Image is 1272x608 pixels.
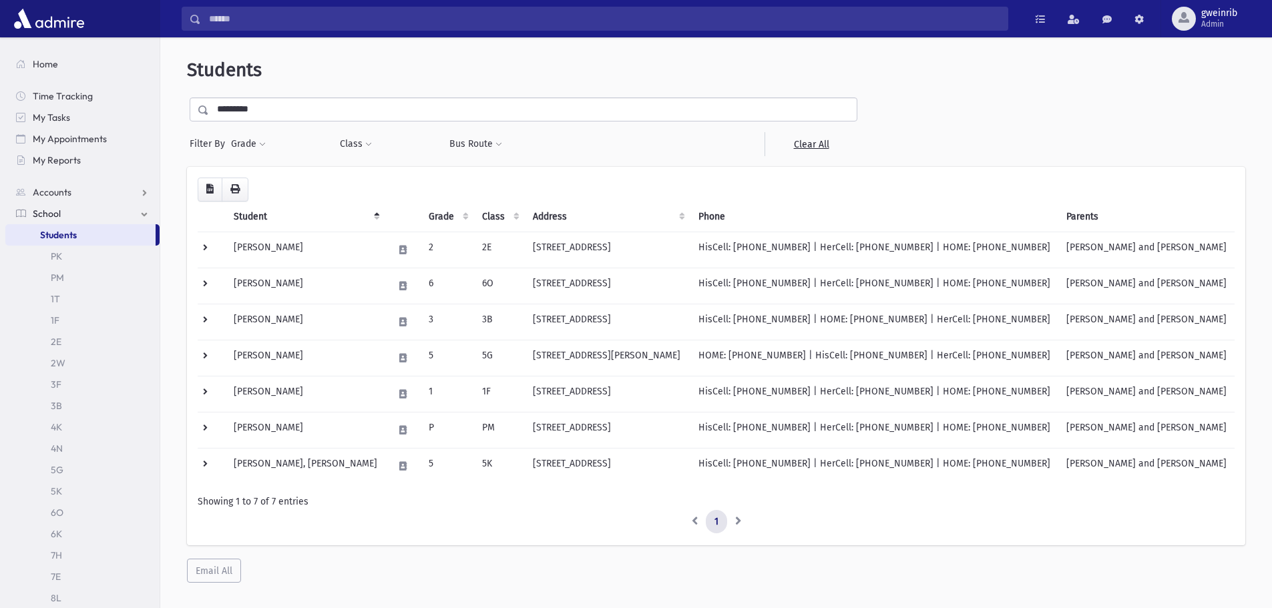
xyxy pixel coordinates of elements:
td: [PERSON_NAME] [226,304,385,340]
td: 2E [474,232,525,268]
a: 5G [5,459,160,481]
td: [PERSON_NAME] and [PERSON_NAME] [1058,268,1235,304]
td: 3 [421,304,474,340]
td: [STREET_ADDRESS] [525,448,690,484]
a: 1 [706,510,727,534]
td: HisCell: [PHONE_NUMBER] | HerCell: [PHONE_NUMBER] | HOME: [PHONE_NUMBER] [690,376,1058,412]
a: 7H [5,545,160,566]
td: PM [474,412,525,448]
td: [STREET_ADDRESS] [525,376,690,412]
img: AdmirePro [11,5,87,32]
span: Students [187,59,262,81]
a: Home [5,53,160,75]
th: Class: activate to sort column ascending [474,202,525,232]
td: 1F [474,376,525,412]
a: 4N [5,438,160,459]
span: gweinrib [1201,8,1237,19]
td: P [421,412,474,448]
a: 2E [5,331,160,352]
button: Grade [230,132,266,156]
td: 5 [421,448,474,484]
a: My Tasks [5,107,160,128]
span: My Appointments [33,133,107,145]
span: Admin [1201,19,1237,29]
td: [STREET_ADDRESS] [525,412,690,448]
td: [PERSON_NAME] and [PERSON_NAME] [1058,340,1235,376]
a: Accounts [5,182,160,203]
td: 5 [421,340,474,376]
button: Bus Route [449,132,503,156]
a: 1T [5,288,160,310]
a: 5K [5,481,160,502]
td: [PERSON_NAME] [226,412,385,448]
td: HOME: [PHONE_NUMBER] | HisCell: [PHONE_NUMBER] | HerCell: [PHONE_NUMBER] [690,340,1058,376]
span: Accounts [33,186,71,198]
th: Phone [690,202,1058,232]
td: 3B [474,304,525,340]
td: 6 [421,268,474,304]
a: Clear All [765,132,857,156]
td: HisCell: [PHONE_NUMBER] | HerCell: [PHONE_NUMBER] | HOME: [PHONE_NUMBER] [690,268,1058,304]
span: Filter By [190,137,230,151]
button: CSV [198,178,222,202]
button: Print [222,178,248,202]
td: 5G [474,340,525,376]
td: HisCell: [PHONE_NUMBER] | HOME: [PHONE_NUMBER] | HerCell: [PHONE_NUMBER] [690,304,1058,340]
td: HisCell: [PHONE_NUMBER] | HerCell: [PHONE_NUMBER] | HOME: [PHONE_NUMBER] [690,448,1058,484]
button: Email All [187,559,241,583]
th: Student: activate to sort column descending [226,202,385,232]
a: 4K [5,416,160,438]
a: 6O [5,502,160,523]
td: [PERSON_NAME] [226,340,385,376]
td: 6O [474,268,525,304]
span: My Reports [33,154,81,166]
span: Home [33,58,58,70]
span: My Tasks [33,111,70,123]
a: School [5,203,160,224]
td: HisCell: [PHONE_NUMBER] | HerCell: [PHONE_NUMBER] | HOME: [PHONE_NUMBER] [690,412,1058,448]
span: School [33,208,61,220]
a: 6K [5,523,160,545]
td: [PERSON_NAME] and [PERSON_NAME] [1058,304,1235,340]
td: [STREET_ADDRESS][PERSON_NAME] [525,340,690,376]
td: [PERSON_NAME] [226,232,385,268]
span: Time Tracking [33,90,93,102]
td: [PERSON_NAME] [226,268,385,304]
a: 7E [5,566,160,587]
span: Students [40,229,77,241]
a: 1F [5,310,160,331]
a: My Reports [5,149,160,171]
th: Grade: activate to sort column ascending [421,202,474,232]
td: 5K [474,448,525,484]
div: Showing 1 to 7 of 7 entries [198,495,1235,509]
a: 3F [5,374,160,395]
a: 3B [5,395,160,416]
input: Search [201,7,1008,31]
th: Address: activate to sort column ascending [525,202,690,232]
td: [PERSON_NAME] and [PERSON_NAME] [1058,448,1235,484]
td: HisCell: [PHONE_NUMBER] | HerCell: [PHONE_NUMBER] | HOME: [PHONE_NUMBER] [690,232,1058,268]
td: [PERSON_NAME] and [PERSON_NAME] [1058,412,1235,448]
td: [PERSON_NAME] and [PERSON_NAME] [1058,232,1235,268]
a: PK [5,246,160,267]
a: 2W [5,352,160,374]
a: Time Tracking [5,85,160,107]
td: [PERSON_NAME], [PERSON_NAME] [226,448,385,484]
button: Class [339,132,373,156]
td: [PERSON_NAME] [226,376,385,412]
td: 1 [421,376,474,412]
a: Students [5,224,156,246]
td: 2 [421,232,474,268]
td: [STREET_ADDRESS] [525,232,690,268]
a: My Appointments [5,128,160,149]
td: [PERSON_NAME] and [PERSON_NAME] [1058,376,1235,412]
td: [STREET_ADDRESS] [525,304,690,340]
a: PM [5,267,160,288]
td: [STREET_ADDRESS] [525,268,690,304]
th: Parents [1058,202,1235,232]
